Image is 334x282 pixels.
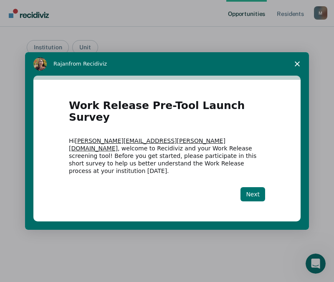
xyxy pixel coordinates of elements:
[53,61,69,67] span: Rajan
[240,187,265,201] button: Next
[69,100,265,129] h1: Work Release Pre-Tool Launch Survey
[69,137,265,175] div: Hi , welcome to Recidiviz and your Work Release screening tool! Before you get started, please pa...
[69,61,107,67] span: from Recidiviz
[33,57,47,71] img: Profile image for Rajan
[69,137,225,152] a: [PERSON_NAME][EMAIL_ADDRESS][PERSON_NAME][DOMAIN_NAME]
[286,52,309,76] span: Close survey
